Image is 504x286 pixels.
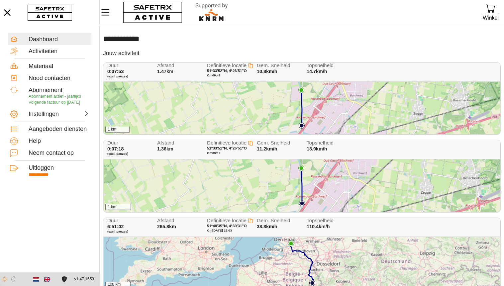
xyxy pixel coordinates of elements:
[257,69,277,74] span: 10.8km/h
[157,224,176,229] span: 265.8km
[10,137,18,145] img: Help.svg
[207,69,247,73] span: 51°33'52"N, 4°26'51"O
[207,151,221,155] span: Om 09:19
[107,63,150,68] span: Duur
[29,138,89,145] div: Help
[207,224,247,228] span: 51°48'35"N, 4°39'31"O
[29,111,58,118] div: Instellingen
[307,69,327,74] span: 14.7km/h
[107,230,150,234] span: (excl. pauzes)
[299,200,305,206] img: PathStart.svg
[107,146,124,151] span: 0:07:18
[29,126,89,133] div: Aangeboden diensten
[157,140,200,146] span: Afstand
[257,224,277,229] span: 38.8km/h
[29,48,89,55] div: Activiteiten
[307,218,349,224] span: Topsnelheid
[29,36,89,43] div: Dashboard
[10,47,18,55] img: Activities.svg
[257,63,299,68] span: Gem. Snelheid
[29,87,89,94] div: Abonnement
[288,240,294,246] img: PathEnd.svg
[10,86,18,94] img: Subscription.svg
[157,146,173,151] span: 1.36km
[70,274,98,285] button: v1.47.1659
[44,276,50,282] img: en.svg
[10,149,18,157] img: ContactUs.svg
[299,123,305,129] img: PathStart.svg
[298,165,304,171] img: PathEnd.svg
[309,280,315,286] img: PathStart.svg
[207,73,221,77] span: Om 09:42
[307,146,327,151] span: 13.9km/h
[29,164,89,172] div: Uitloggen
[207,218,247,223] span: Definitieve locatie
[29,75,89,82] div: Nood contacten
[257,140,299,146] span: Gem. Snelheid
[188,2,236,23] img: RescueLogo.svg
[33,276,39,282] img: nl.svg
[107,152,150,156] span: (excl. pauzes)
[30,274,42,285] button: Dutch
[11,276,16,282] img: ModeDark.svg
[157,69,173,74] span: 1.47km
[29,149,89,157] div: Neem contact op
[207,146,247,150] span: 51°33'51"N, 4°26'51"O
[107,224,124,229] span: 6:51:02
[107,218,150,224] span: Duur
[103,49,140,57] h5: Jouw activiteit
[207,140,247,145] span: Definitieve locatie
[298,87,304,93] img: PathEnd.svg
[29,63,89,70] div: Materiaal
[257,218,299,224] span: Gem. Snelheid
[107,74,150,78] span: (excl. pauzes)
[107,69,124,74] span: 0:07:53
[483,13,499,22] div: Winkel
[207,62,247,68] span: Definitieve locatie
[100,5,116,19] button: Menu
[2,276,7,282] img: ModeLight.svg
[107,140,150,146] span: Duur
[10,62,18,70] img: Equipment.svg
[307,140,349,146] span: Topsnelheid
[257,146,277,151] span: 11.2km/h
[207,229,232,232] span: Om [DATE] 19:03
[105,127,130,133] div: 1 km
[29,94,81,99] span: Abonnement actief - jaarlijks
[157,63,200,68] span: Afstand
[42,274,53,285] button: English
[307,63,349,68] span: Topsnelheid
[105,204,131,210] div: 1 km
[60,276,69,282] a: Licentieovereenkomst
[157,218,200,224] span: Afstand
[29,100,80,105] span: Volgende factuur op [DATE]
[307,224,330,229] span: 110.4km/h
[74,276,94,283] span: v1.47.1659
